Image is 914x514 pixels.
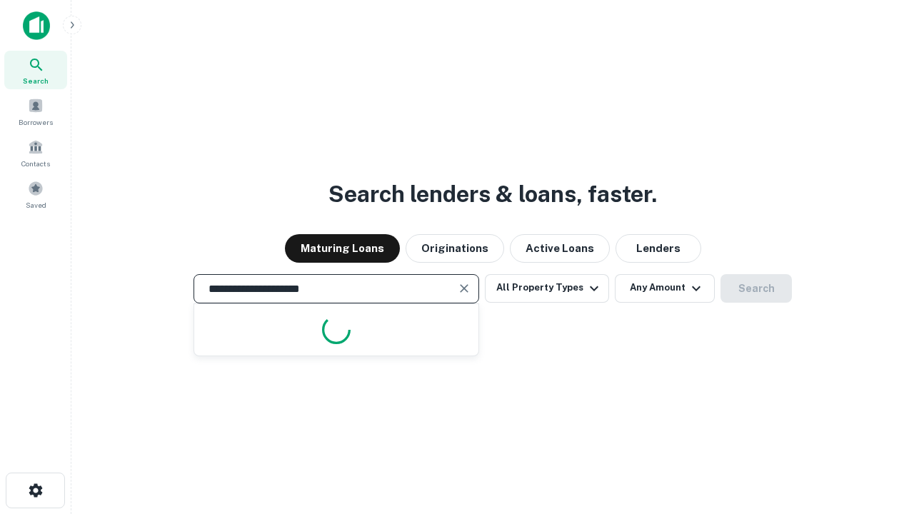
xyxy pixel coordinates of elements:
[23,75,49,86] span: Search
[485,274,609,303] button: All Property Types
[328,177,657,211] h3: Search lenders & loans, faster.
[4,92,67,131] a: Borrowers
[4,51,67,89] a: Search
[616,234,701,263] button: Lenders
[615,274,715,303] button: Any Amount
[23,11,50,40] img: capitalize-icon.png
[26,199,46,211] span: Saved
[406,234,504,263] button: Originations
[285,234,400,263] button: Maturing Loans
[19,116,53,128] span: Borrowers
[4,175,67,213] a: Saved
[454,278,474,298] button: Clear
[21,158,50,169] span: Contacts
[843,400,914,468] iframe: Chat Widget
[4,133,67,172] a: Contacts
[510,234,610,263] button: Active Loans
